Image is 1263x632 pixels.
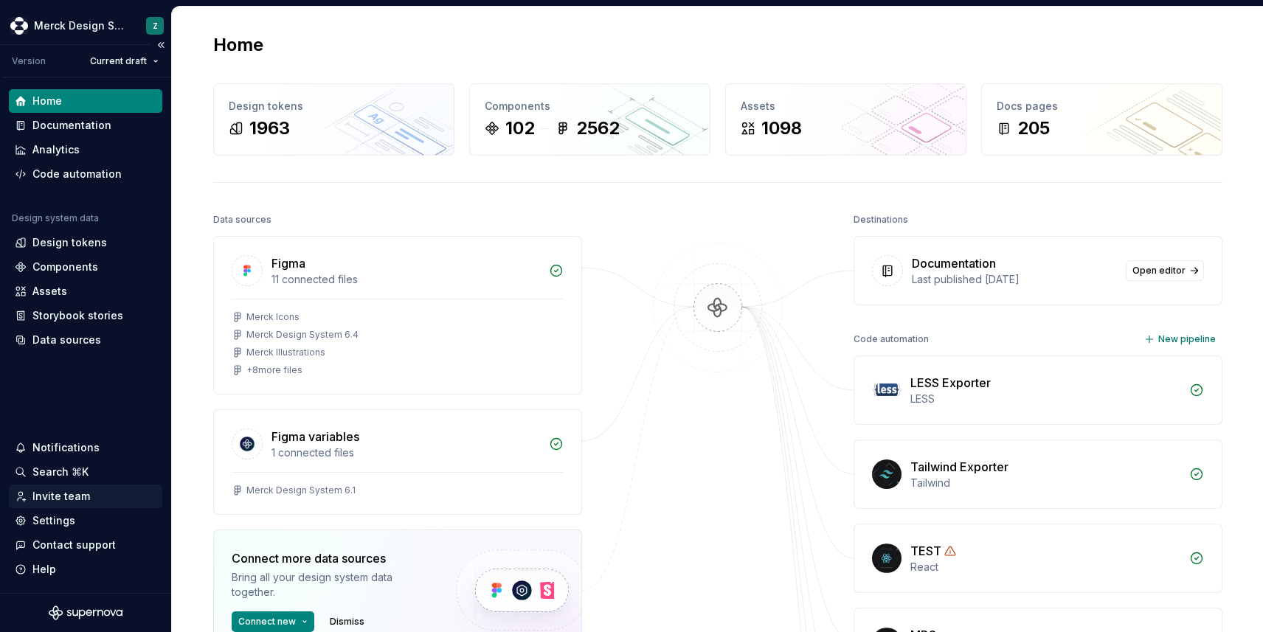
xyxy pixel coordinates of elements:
[1158,333,1216,345] span: New pipeline
[9,162,162,186] a: Code automation
[32,538,116,552] div: Contact support
[32,489,90,504] div: Invite team
[246,311,300,323] div: Merck Icons
[854,209,908,230] div: Destinations
[1017,117,1050,140] div: 205
[32,284,67,299] div: Assets
[34,18,128,33] div: Merck Design System
[9,533,162,557] button: Contact support
[90,55,147,67] span: Current draft
[910,542,941,560] div: TEST
[330,616,364,628] span: Dismiss
[9,114,162,137] a: Documentation
[32,235,107,250] div: Design tokens
[485,99,695,114] div: Components
[9,328,162,352] a: Data sources
[12,212,99,224] div: Design system data
[761,117,802,140] div: 1098
[213,33,263,57] h2: Home
[32,94,62,108] div: Home
[854,329,929,350] div: Code automation
[249,117,290,140] div: 1963
[576,117,620,140] div: 2562
[9,558,162,581] button: Help
[912,254,996,272] div: Documentation
[9,509,162,532] a: Settings
[153,20,158,32] div: Z
[910,374,991,392] div: LESS Exporter
[246,347,325,358] div: Merck Illustrations
[910,458,1008,476] div: Tailwind Exporter
[232,611,314,632] button: Connect new
[9,255,162,279] a: Components
[32,440,100,455] div: Notifications
[9,304,162,327] a: Storybook stories
[32,260,98,274] div: Components
[271,445,540,460] div: 1 connected files
[32,333,101,347] div: Data sources
[469,83,710,156] a: Components1022562
[910,476,1180,490] div: Tailwind
[32,562,56,577] div: Help
[271,254,305,272] div: Figma
[271,428,359,445] div: Figma variables
[1126,260,1204,281] a: Open editor
[32,118,111,133] div: Documentation
[246,485,356,496] div: Merck Design System 6.1
[271,272,540,287] div: 11 connected files
[213,236,582,395] a: Figma11 connected filesMerck IconsMerck Design System 6.4Merck Illustrations+8more files
[213,209,271,230] div: Data sources
[912,272,1117,287] div: Last published [DATE]
[910,560,1180,574] div: React
[238,616,296,628] span: Connect new
[1132,265,1186,277] span: Open editor
[10,17,28,35] img: 317a9594-9ec3-41ad-b59a-e557b98ff41d.png
[9,231,162,254] a: Design tokens
[1140,329,1222,350] button: New pipeline
[9,279,162,303] a: Assets
[9,460,162,484] button: Search ⌘K
[725,83,966,156] a: Assets1098
[9,436,162,459] button: Notifications
[9,89,162,113] a: Home
[83,51,165,72] button: Current draft
[213,409,582,515] a: Figma variables1 connected filesMerck Design System 6.1
[32,308,123,323] div: Storybook stories
[32,167,122,181] div: Code automation
[12,55,46,67] div: Version
[246,329,359,341] div: Merck Design System 6.4
[32,465,89,479] div: Search ⌘K
[229,99,439,114] div: Design tokens
[32,513,75,528] div: Settings
[232,549,431,567] div: Connect more data sources
[981,83,1222,156] a: Docs pages205
[232,570,431,600] div: Bring all your design system data together.
[213,83,454,156] a: Design tokens1963
[246,364,302,376] div: + 8 more files
[997,99,1207,114] div: Docs pages
[741,99,951,114] div: Assets
[3,10,168,41] button: Merck Design SystemZ
[505,117,535,140] div: 102
[9,138,162,162] a: Analytics
[32,142,80,157] div: Analytics
[323,611,371,632] button: Dismiss
[49,605,122,620] svg: Supernova Logo
[910,392,1180,406] div: LESS
[150,35,171,55] button: Collapse sidebar
[9,485,162,508] a: Invite team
